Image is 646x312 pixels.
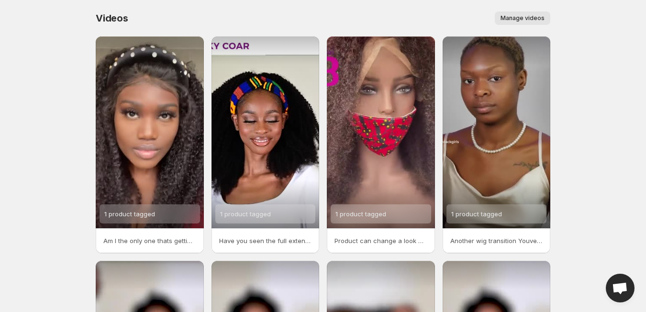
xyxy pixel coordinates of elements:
p: Another wig transition Youve got to love it Shop now at TOALLMYBLACKGIRLS [450,236,543,245]
span: 1 product tagged [220,210,271,218]
span: Videos [96,12,128,24]
span: 1 product tagged [451,210,502,218]
button: Manage videos [495,11,550,25]
p: Am I the only one thats getting Bridgerton vibes from the Kinky Curls Lace Wig and headband combo... [103,236,196,245]
span: Manage videos [501,14,545,22]
p: Product can change a look Can you guess which texture this is Shop now at TOALLMYBLACKGIRLS [334,236,427,245]
span: 1 product tagged [335,210,386,218]
div: Open chat [606,274,635,302]
p: Have you seen the full extent of our Headband Wig collection Check out our pieces incorporating o... [219,236,312,245]
span: 1 product tagged [104,210,155,218]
